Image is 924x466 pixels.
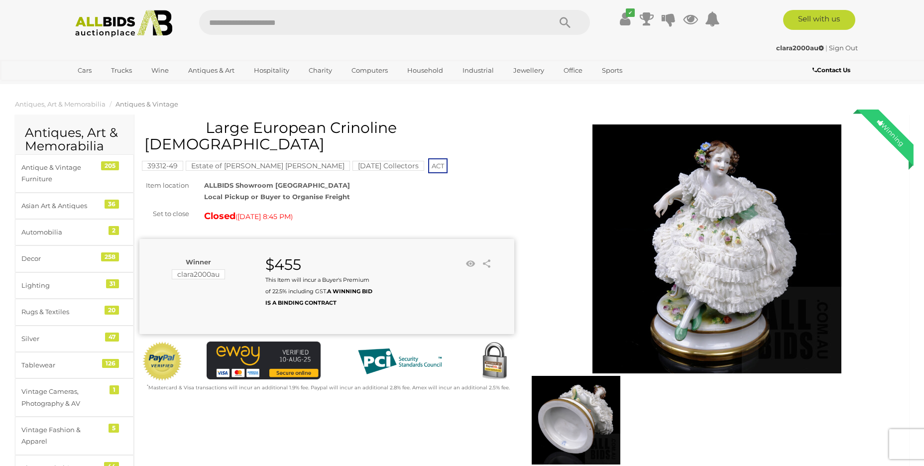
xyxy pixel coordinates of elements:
[105,62,138,79] a: Trucks
[15,193,134,219] a: Asian Art & Antiques 36
[106,279,119,288] div: 31
[142,161,183,171] mark: 39312-49
[626,8,635,17] i: ✔
[776,44,825,52] a: clara2000au
[182,62,241,79] a: Antiques & Art
[21,253,104,264] div: Decor
[71,79,155,95] a: [GEOGRAPHIC_DATA]
[868,110,914,155] div: Winning
[825,44,827,52] span: |
[428,158,448,173] span: ACT
[456,62,500,79] a: Industrial
[186,162,350,170] a: Estate of [PERSON_NAME] [PERSON_NAME]
[783,10,855,30] a: Sell with us
[21,162,104,185] div: Antique & Vintage Furniture
[237,212,291,221] span: [DATE] 8:45 PM
[15,154,134,193] a: Antique & Vintage Furniture 205
[401,62,450,79] a: Household
[105,200,119,209] div: 36
[265,276,372,307] small: This Item will incur a Buyer's Premium of 22.5% including GST.
[172,269,225,279] mark: clara2000au
[463,256,478,271] li: Watch this item
[15,245,134,272] a: Decor 258
[776,44,824,52] strong: clara2000au
[247,62,296,79] a: Hospitality
[829,44,858,52] a: Sign Out
[101,252,119,261] div: 258
[71,62,98,79] a: Cars
[15,352,134,378] a: Tablewear 126
[144,119,512,152] h1: Large European Crinoline [DEMOGRAPHIC_DATA]
[15,417,134,455] a: Vintage Fashion & Apparel 5
[540,10,590,35] button: Search
[109,424,119,433] div: 5
[265,255,301,274] strong: $455
[352,161,424,171] mark: [DATE] Collectors
[145,62,175,79] a: Wine
[352,162,424,170] a: [DATE] Collectors
[302,62,339,79] a: Charity
[507,62,551,79] a: Jewellery
[110,385,119,394] div: 1
[350,342,450,381] img: PCI DSS compliant
[102,359,119,368] div: 126
[15,299,134,325] a: Rugs & Textiles 20
[21,424,104,448] div: Vintage Fashion & Apparel
[142,342,183,381] img: Official PayPal Seal
[115,100,178,108] a: Antiques & Vintage
[235,213,293,221] span: ( )
[15,326,134,352] a: Silver 47
[592,124,841,373] img: Large European Crinoline Lady
[109,226,119,235] div: 2
[474,342,514,381] img: Secured by Rapid SSL
[812,65,853,76] a: Contact Us
[21,306,104,318] div: Rugs & Textiles
[105,333,119,342] div: 47
[21,359,104,371] div: Tablewear
[25,126,124,153] h2: Antiques, Art & Memorabilia
[21,227,104,238] div: Automobilia
[101,161,119,170] div: 205
[186,161,350,171] mark: Estate of [PERSON_NAME] [PERSON_NAME]
[595,62,629,79] a: Sports
[132,180,197,191] div: Item location
[15,100,106,108] a: Antiques, Art & Memorabilia
[186,258,211,266] b: Winner
[15,219,134,245] a: Automobilia 2
[21,200,104,212] div: Asian Art & Antiques
[207,342,321,379] img: eWAY Payment Gateway
[105,306,119,315] div: 20
[147,384,510,391] small: Mastercard & Visa transactions will incur an additional 1.9% fee. Paypal will incur an additional...
[142,162,183,170] a: 39312-49
[15,378,134,417] a: Vintage Cameras, Photography & AV 1
[70,10,178,37] img: Allbids.com.au
[812,66,850,74] b: Contact Us
[557,62,589,79] a: Office
[204,193,350,201] strong: Local Pickup or Buyer to Organise Freight
[21,280,104,291] div: Lighting
[532,376,620,465] img: Large European Crinoline Lady
[15,272,134,299] a: Lighting 31
[345,62,394,79] a: Computers
[21,333,104,345] div: Silver
[204,181,350,189] strong: ALLBIDS Showroom [GEOGRAPHIC_DATA]
[21,386,104,409] div: Vintage Cameras, Photography & AV
[132,208,197,220] div: Set to close
[204,211,235,222] strong: Closed
[617,10,632,28] a: ✔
